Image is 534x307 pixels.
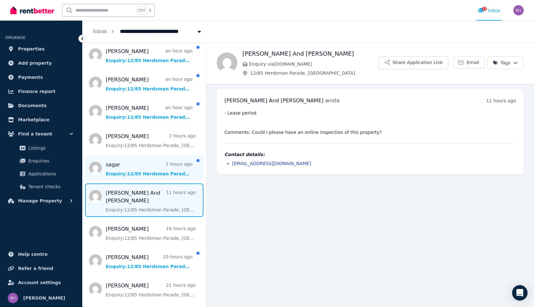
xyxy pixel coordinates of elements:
[512,285,528,301] div: Open Intercom Messenger
[28,157,72,165] span: Enquiries
[18,45,45,53] span: Properties
[249,61,379,67] span: Enquiry via [DOMAIN_NAME]
[8,293,18,303] img: Michelle Johnston
[106,225,196,241] a: [PERSON_NAME]16 hours agoEnquiry:12/85 Herdsman Parade, [GEOGRAPHIC_DATA].
[224,98,323,104] span: [PERSON_NAME] And [PERSON_NAME]
[224,151,516,158] h4: Contact details:
[486,98,516,103] time: 11 hours ago
[18,250,48,258] span: Help centre
[5,57,77,70] a: Add property
[379,56,448,69] button: Share Application Link
[18,279,61,286] span: Account settings
[18,265,53,272] span: Refer a friend
[5,35,25,40] span: ORGANISE
[18,88,55,95] span: Finance report
[23,294,65,302] span: [PERSON_NAME]
[28,170,72,178] span: Applications
[8,154,74,167] a: Enquiries
[493,60,510,66] span: Tags
[487,56,524,69] button: Tags
[8,167,74,180] a: Applications
[106,282,196,298] a: [PERSON_NAME]21 hours agoEnquiry:12/85 Herdsman Parade, [GEOGRAPHIC_DATA].
[513,5,524,15] img: Michelle Johnston
[83,21,213,42] nav: Breadcrumb
[106,76,193,92] a: [PERSON_NAME]an hour agoEnquiry:12/85 Herdsman Parade, [GEOGRAPHIC_DATA].
[106,254,193,270] a: [PERSON_NAME]20 hours agoEnquiry:12/85 Herdsman Parade, [GEOGRAPHIC_DATA].
[106,104,193,120] a: [PERSON_NAME]an hour agoEnquiry:12/85 Herdsman Parade, [GEOGRAPHIC_DATA].
[18,73,43,81] span: Payments
[5,248,77,261] a: Help centre
[478,7,500,14] div: Inbox
[28,183,72,191] span: Tenant checks
[18,116,49,124] span: Marketplace
[106,133,196,149] a: [PERSON_NAME]2 hours agoEnquiry:12/85 Herdsman Parade, [GEOGRAPHIC_DATA].
[8,180,74,193] a: Tenant checks
[10,5,54,15] img: RentBetter
[8,142,74,154] a: Listings
[5,99,77,112] a: Documents
[453,56,485,69] a: Email
[250,70,379,76] span: 12/85 Herdsman Parade, [GEOGRAPHIC_DATA]
[18,102,47,109] span: Documents
[217,52,237,73] img: Aiesha And Preston
[5,71,77,84] a: Payments
[232,161,311,166] a: [EMAIL_ADDRESS][DOMAIN_NAME]
[5,276,77,289] a: Account settings
[325,98,340,104] span: wrote
[5,194,77,207] button: Manage Property
[18,130,52,138] span: Find a tenant
[482,7,487,11] span: 13
[224,110,516,135] pre: - Lease period Comments: Could I please have an online inspection of this property?
[149,8,151,13] span: k
[5,262,77,275] a: Refer a friend
[18,197,62,205] span: Manage Property
[28,144,72,152] span: Listings
[5,113,77,126] a: Marketplace
[106,161,193,177] a: sagar2 hours agoEnquiry:12/85 Herdsman Parade, [GEOGRAPHIC_DATA].
[93,28,107,34] a: Inbox
[5,127,77,140] button: Find a tenant
[106,189,196,213] a: [PERSON_NAME] And [PERSON_NAME]11 hours agoEnquiry:12/85 Herdsman Parade, [GEOGRAPHIC_DATA].
[18,59,52,67] span: Add property
[106,48,193,64] a: [PERSON_NAME]an hour agoEnquiry:12/85 Herdsman Parade, [GEOGRAPHIC_DATA].
[5,42,77,55] a: Properties
[242,49,379,58] h1: [PERSON_NAME] And [PERSON_NAME]
[467,59,479,66] span: Email
[5,85,77,98] a: Finance report
[136,6,146,14] span: Ctrl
